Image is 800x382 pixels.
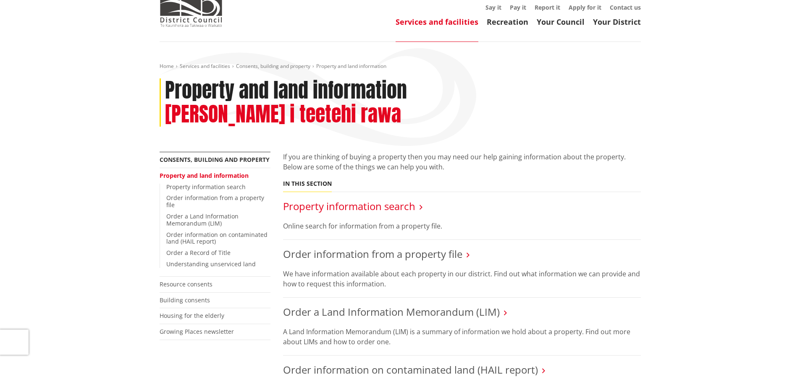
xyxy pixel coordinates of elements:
[569,3,601,11] a: Apply for it
[535,3,560,11] a: Report it
[166,249,231,257] a: Order a Record of Title
[160,62,174,70] a: Home
[160,312,224,320] a: Housing for the elderly
[166,260,256,268] a: Understanding unserviced land
[593,17,641,27] a: Your District
[160,172,249,179] a: Property and land information
[510,3,526,11] a: Pay it
[166,194,264,209] a: Order information from a property file
[236,62,310,70] a: Consents, building and property
[283,221,641,231] p: Online search for information from a property file.
[537,17,585,27] a: Your Council
[166,231,268,246] a: Order information on contaminated land (HAIL report)
[487,17,528,27] a: Recreation
[316,62,386,70] span: Property and land information
[283,269,641,289] p: We have information available about each property in our district. Find out what information we c...
[180,62,230,70] a: Services and facilities
[166,212,239,227] a: Order a Land Information Memorandum (LIM)
[283,152,641,172] p: If you are thinking of buying a property then you may need our help gaining information about the...
[165,78,407,103] h1: Property and land information
[283,180,332,187] h5: In this section
[396,17,478,27] a: Services and facilities
[283,199,415,213] a: Property information search
[761,347,792,377] iframe: Messenger Launcher
[485,3,501,11] a: Say it
[160,296,210,304] a: Building consents
[283,327,641,347] p: A Land Information Memorandum (LIM) is a summary of information we hold about a property. Find ou...
[160,156,270,164] a: Consents, building and property
[160,63,641,70] nav: breadcrumb
[283,247,462,261] a: Order information from a property file
[165,102,401,127] h2: [PERSON_NAME] i teetehi rawa
[160,327,234,335] a: Growing Places newsletter
[166,183,246,191] a: Property information search
[283,363,538,377] a: Order information on contaminated land (HAIL report)
[610,3,641,11] a: Contact us
[283,305,500,319] a: Order a Land Information Memorandum (LIM)
[160,280,212,288] a: Resource consents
